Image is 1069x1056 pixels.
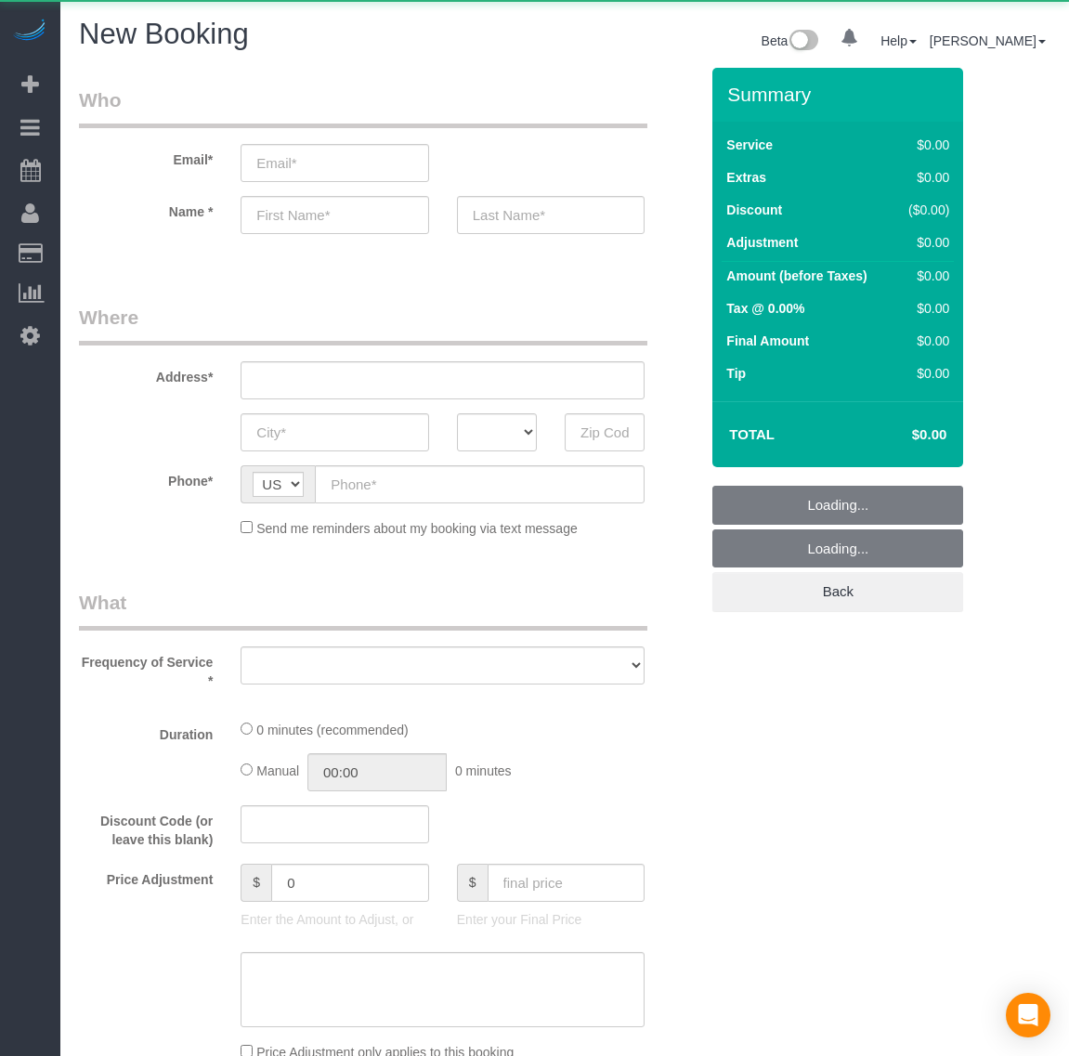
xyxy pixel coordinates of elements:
span: $ [241,864,271,902]
label: Frequency of Service * [65,646,227,690]
legend: What [79,589,647,631]
label: Discount Code (or leave this blank) [65,805,227,849]
img: New interface [788,30,818,54]
label: Email* [65,144,227,169]
div: $0.00 [900,168,949,187]
label: Tax @ 0.00% [726,299,804,318]
a: Beta [762,33,819,48]
div: $0.00 [900,332,949,350]
img: Automaid Logo [11,19,48,45]
div: $0.00 [900,364,949,383]
input: Zip Code* [565,413,645,451]
strong: Total [729,426,775,442]
a: Help [880,33,917,48]
div: $0.00 [900,233,949,252]
span: New Booking [79,18,249,50]
input: City* [241,413,428,451]
label: Duration [65,719,227,744]
div: $0.00 [900,267,949,285]
label: Tip [726,364,746,383]
label: Amount (before Taxes) [726,267,867,285]
a: Back [712,572,963,611]
label: Address* [65,361,227,386]
span: Send me reminders about my booking via text message [256,521,578,536]
input: First Name* [241,196,428,234]
input: Phone* [315,465,645,503]
label: Name * [65,196,227,221]
label: Extras [726,168,766,187]
label: Adjustment [726,233,798,252]
input: final price [488,864,645,902]
span: 0 minutes [455,763,512,778]
h3: Summary [727,84,954,105]
div: Open Intercom Messenger [1006,993,1050,1037]
legend: Where [79,304,647,345]
input: Last Name* [457,196,645,234]
label: Price Adjustment [65,864,227,889]
span: Manual [256,763,299,778]
label: Phone* [65,465,227,490]
label: Final Amount [726,332,809,350]
span: 0 minutes (recommended) [256,723,408,737]
div: $0.00 [900,299,949,318]
label: Service [726,136,773,154]
span: $ [457,864,488,902]
label: Discount [726,201,782,219]
div: $0.00 [900,136,949,154]
h4: $0.00 [856,427,946,443]
p: Enter the Amount to Adjust, or [241,910,428,929]
input: Email* [241,144,428,182]
div: ($0.00) [900,201,949,219]
a: [PERSON_NAME] [930,33,1046,48]
p: Enter your Final Price [457,910,645,929]
legend: Who [79,86,647,128]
